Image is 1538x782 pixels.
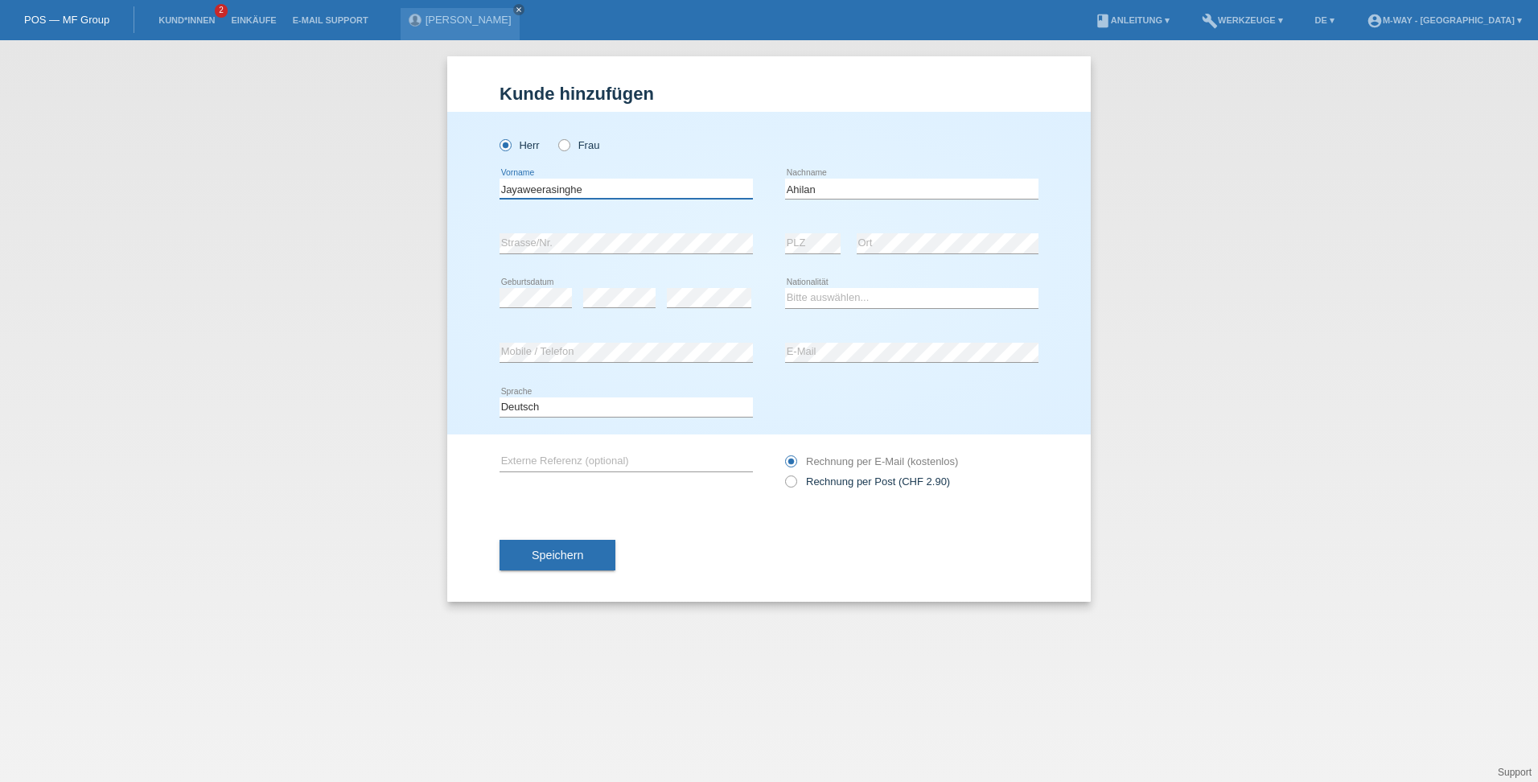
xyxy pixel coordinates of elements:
[1498,767,1532,778] a: Support
[785,475,950,488] label: Rechnung per Post (CHF 2.90)
[1202,13,1218,29] i: build
[515,6,523,14] i: close
[215,4,228,18] span: 2
[1087,15,1178,25] a: bookAnleitung ▾
[1367,13,1383,29] i: account_circle
[1359,15,1530,25] a: account_circlem-way - [GEOGRAPHIC_DATA] ▾
[1307,15,1343,25] a: DE ▾
[785,455,958,467] label: Rechnung per E-Mail (kostenlos)
[500,139,510,150] input: Herr
[1095,13,1111,29] i: book
[285,15,376,25] a: E-Mail Support
[24,14,109,26] a: POS — MF Group
[223,15,284,25] a: Einkäufe
[150,15,223,25] a: Kund*innen
[426,14,512,26] a: [PERSON_NAME]
[500,540,615,570] button: Speichern
[558,139,569,150] input: Frau
[500,84,1038,104] h1: Kunde hinzufügen
[785,475,796,496] input: Rechnung per Post (CHF 2.90)
[558,139,599,151] label: Frau
[513,4,524,15] a: close
[1194,15,1291,25] a: buildWerkzeuge ▾
[532,549,583,562] span: Speichern
[500,139,540,151] label: Herr
[785,455,796,475] input: Rechnung per E-Mail (kostenlos)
